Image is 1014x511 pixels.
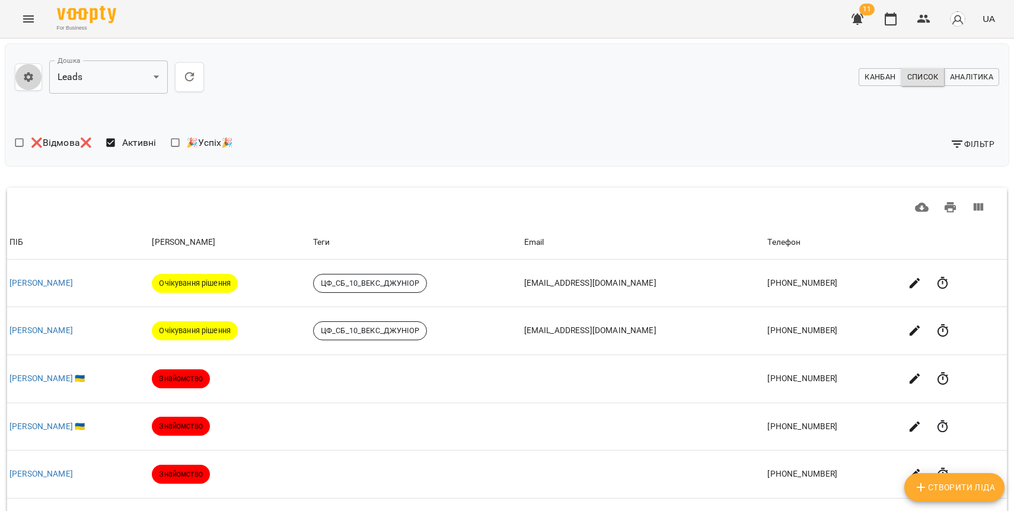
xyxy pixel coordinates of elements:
[152,325,238,336] span: Очікування рішення
[152,373,209,384] span: Знайомство
[964,193,993,222] button: View Columns
[9,421,85,431] a: [PERSON_NAME] 🇺🇦
[152,465,209,484] div: Знайомство
[49,60,168,94] div: Leads
[152,421,209,432] span: Знайомство
[186,136,233,150] span: 🎉Успіх🎉
[522,307,766,355] td: [EMAIL_ADDRESS][DOMAIN_NAME]
[914,480,995,494] span: Створити Ліда
[978,8,1000,30] button: UA
[314,325,426,336] span: ЦФ_СБ_10_ВЕКС_ДЖУНІОР
[950,137,994,151] span: Фільтр
[949,11,966,27] img: avatar_s.png
[944,68,999,86] button: Аналітика
[765,307,898,355] td: [PHONE_NUMBER]
[936,193,965,222] button: Print
[122,136,157,150] span: Активні
[31,136,92,150] span: ❌Відмова❌
[859,68,901,86] button: Канбан
[908,193,936,222] button: Download CSV
[765,403,898,451] td: [PHONE_NUMBER]
[9,235,147,250] div: ПІБ
[904,473,1005,502] button: Створити Ліда
[57,6,116,23] img: Voopty Logo
[907,71,939,84] span: Список
[767,235,895,250] div: Телефон
[152,235,308,250] div: [PERSON_NAME]
[152,278,238,289] span: Очікування рішення
[765,355,898,403] td: [PHONE_NUMBER]
[152,369,209,388] div: Знайомство
[9,469,73,478] a: [PERSON_NAME]
[901,68,945,86] button: Список
[859,4,875,15] span: 11
[152,417,209,436] div: Знайомство
[14,5,43,33] button: Menu
[57,24,116,32] span: For Business
[983,12,995,25] span: UA
[313,235,519,250] div: Теги
[152,274,238,293] div: Очікування рішення
[765,451,898,499] td: [PHONE_NUMBER]
[950,71,993,84] span: Аналітика
[945,133,999,155] button: Фільтр
[7,188,1007,226] div: Table Toolbar
[152,469,209,480] span: Знайомство
[765,260,898,307] td: [PHONE_NUMBER]
[9,373,85,383] a: [PERSON_NAME] 🇺🇦
[522,260,766,307] td: [EMAIL_ADDRESS][DOMAIN_NAME]
[152,321,238,340] div: Очікування рішення
[9,325,73,335] a: [PERSON_NAME]
[865,71,895,84] span: Канбан
[9,278,73,288] a: [PERSON_NAME]
[524,235,763,250] div: Email
[314,278,426,289] span: ЦФ_СБ_10_ВЕКС_ДЖУНІОР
